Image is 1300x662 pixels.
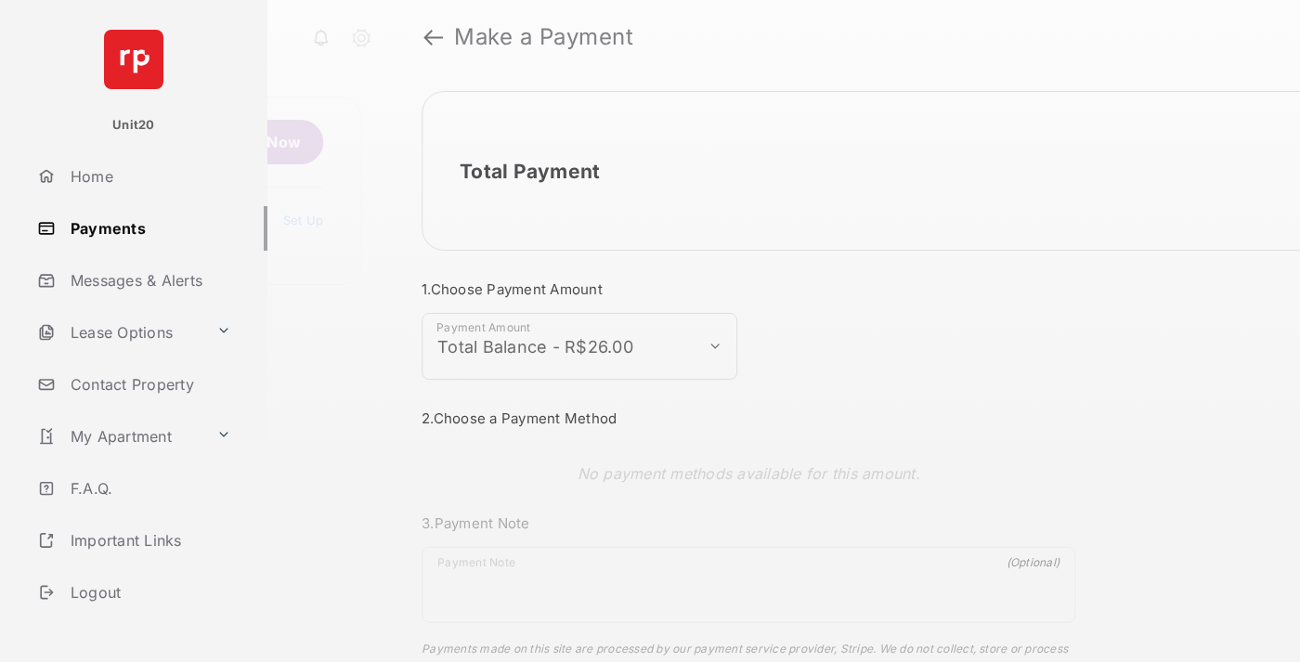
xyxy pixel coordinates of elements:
a: Messages & Alerts [30,258,267,303]
a: F.A.Q. [30,466,267,511]
a: Contact Property [30,362,267,407]
a: Important Links [30,518,239,563]
a: Set Up [283,213,324,227]
img: svg+xml;base64,PHN2ZyB4bWxucz0iaHR0cDovL3d3dy53My5vcmcvMjAwMC9zdmciIHdpZHRoPSI2NCIgaGVpZ2h0PSI2NC... [104,30,163,89]
h3: 3. Payment Note [422,514,1075,532]
h3: 2. Choose a Payment Method [422,409,1075,427]
a: My Apartment [30,414,209,459]
p: Unit20 [112,116,155,135]
a: Home [30,154,267,199]
h3: 1. Choose Payment Amount [422,280,1075,298]
strong: Make a Payment [454,26,633,48]
a: Payments [30,206,267,251]
a: Logout [30,570,267,615]
a: Lease Options [30,310,209,355]
h2: Total Payment [460,160,600,183]
p: No payment methods available for this amount. [578,462,920,485]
